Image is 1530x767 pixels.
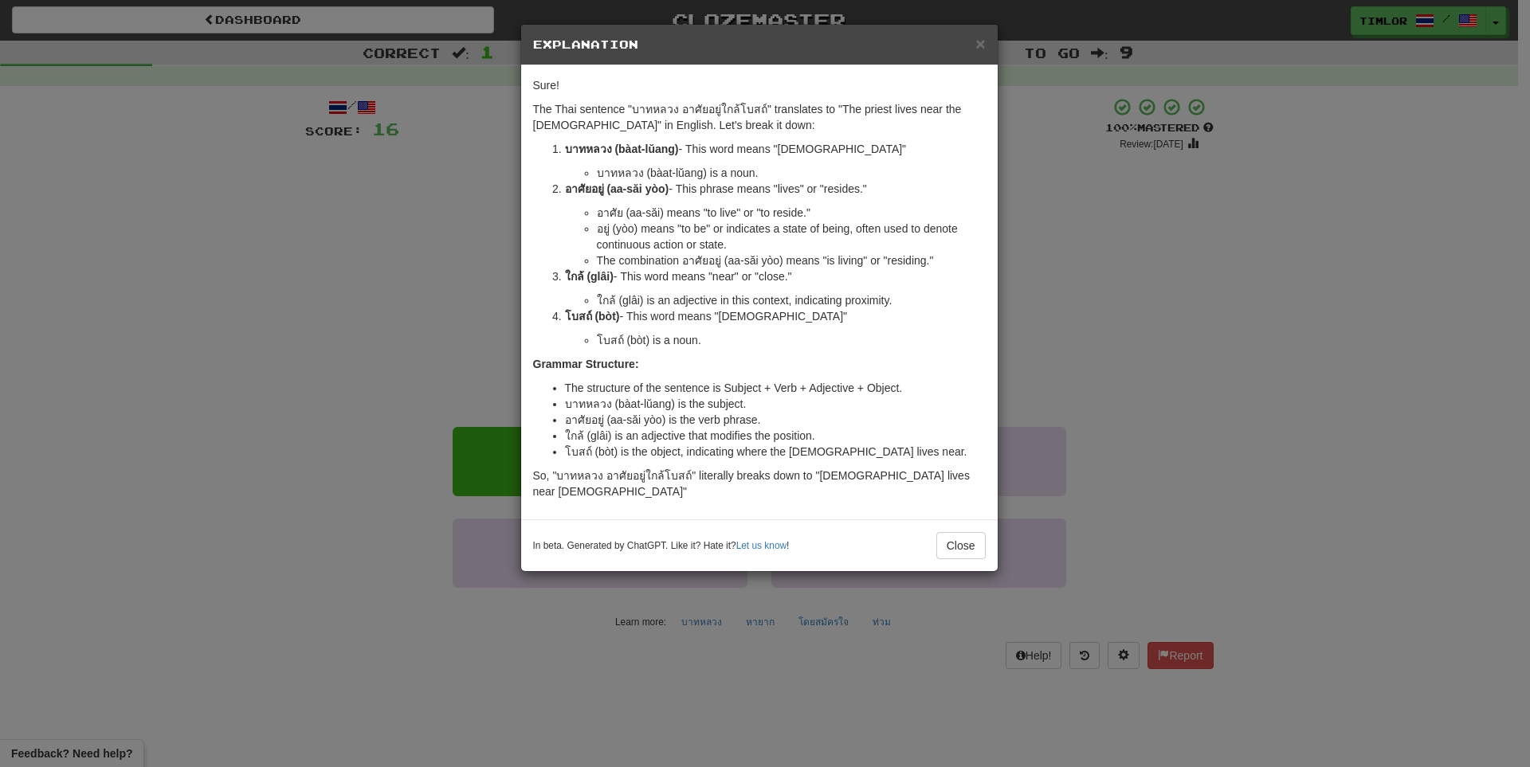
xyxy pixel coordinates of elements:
[533,77,986,93] p: Sure!
[565,143,679,155] strong: บาทหลวง (bàat-lŭang)
[565,412,986,428] li: อาศัยอยู่ (aa-săi yòo) is the verb phrase.
[533,358,639,370] strong: Grammar Structure:
[533,539,790,553] small: In beta. Generated by ChatGPT. Like it? Hate it? !
[597,252,986,268] li: The combination อาศัยอยู่ (aa-săi yòo) means "is living" or "residing."
[936,532,986,559] button: Close
[975,34,985,53] span: ×
[597,292,986,308] li: ใกล้ (glâi) is an adjective in this context, indicating proximity.
[565,310,620,323] strong: โบสถ์ (bòt)
[565,268,986,284] p: - This word means "near" or "close."
[565,308,986,324] p: - This word means "[DEMOGRAPHIC_DATA]"
[565,270,614,283] strong: ใกล้ (glâi)
[565,181,986,197] p: - This phrase means "lives" or "resides."
[533,37,986,53] h5: Explanation
[736,540,787,551] a: Let us know
[533,468,986,499] p: So, "บาทหลวง อาศัยอยู่ใกล้โบสถ์" literally breaks down to "[DEMOGRAPHIC_DATA] lives near [DEMOGRA...
[565,182,669,195] strong: อาศัยอยู่ (aa-săi yòo)
[565,444,986,460] li: โบสถ์ (bòt) is the object, indicating where the [DEMOGRAPHIC_DATA] lives near.
[533,101,986,133] p: The Thai sentence "บาทหลวง อาศัยอยู่ใกล้โบสถ์" translates to "The priest lives near the [DEMOGRAP...
[565,428,986,444] li: ใกล้ (glâi) is an adjective that modifies the position.
[597,221,986,252] li: อยู่ (yòo) means "to be" or indicates a state of being, often used to denote continuous action or...
[597,165,986,181] li: บาทหลวง (bàat-lŭang) is a noun.
[597,332,986,348] li: โบสถ์ (bòt) is a noun.
[565,380,986,396] li: The structure of the sentence is Subject + Verb + Adjective + Object.
[565,396,986,412] li: บาทหลวง (bàat-lŭang) is the subject.
[975,35,985,52] button: Close
[565,141,986,157] p: - This word means "[DEMOGRAPHIC_DATA]"
[597,205,986,221] li: อาศัย (aa-săi) means "to live" or "to reside."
